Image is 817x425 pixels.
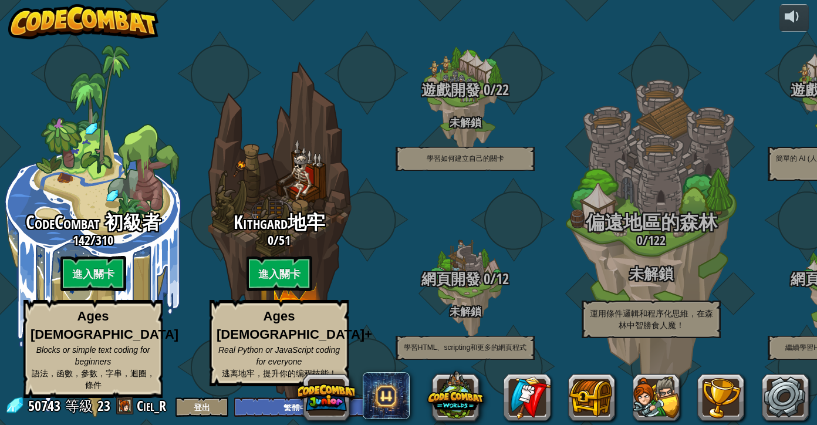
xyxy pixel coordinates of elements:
button: 調整音量 [779,4,809,32]
span: 23 [97,396,110,415]
span: 51 [279,231,291,249]
h3: / [372,271,558,287]
btn: 進入關卡 [247,256,312,291]
strong: Ages [DEMOGRAPHIC_DATA] [31,309,178,342]
a: Ciel_R [137,396,170,415]
img: CodeCombat - Learn how to code by playing a game [8,4,158,39]
span: 12 [496,269,509,289]
span: 50743 [28,396,64,415]
strong: Ages [DEMOGRAPHIC_DATA]+ [217,309,372,342]
span: Kithgard地牢 [234,210,325,235]
span: 逃离地牢，提升你的编程技能！ [222,369,337,378]
span: 0 [637,231,643,249]
span: 學習如何建立自己的關卡 [427,154,504,163]
span: 0 [480,269,490,289]
span: 122 [648,231,666,249]
h4: 未解鎖 [372,117,558,128]
h3: / [186,233,372,247]
h4: 未解鎖 [372,306,558,317]
span: 遊戲開發 [421,80,480,100]
div: Complete previous world to unlock [186,45,372,417]
span: CodeCombat 初級者 [26,210,161,235]
h3: / [558,233,744,247]
span: 310 [96,231,113,249]
span: 0 [268,231,274,249]
span: 0 [480,80,490,100]
span: 運用條件邏輯和程序化思維，在森林中智勝食人魔！ [590,309,713,330]
btn: 進入關卡 [60,256,126,291]
span: 語法，函數，參數，字串，迴圈，條件 [32,369,155,390]
button: 登出 [175,397,228,417]
span: Real Python or JavaScript coding for everyone [218,345,340,366]
span: 網頁開發 [421,269,480,289]
span: Blocks or simple text coding for beginners [36,345,150,366]
span: 22 [496,80,509,100]
span: 142 [73,231,90,249]
span: 學習HTML、scripting和更多的網頁程式 [404,343,526,352]
h3: / [372,82,558,98]
span: 偏遠地區的森林 [586,210,717,235]
h3: 未解鎖 [558,266,744,282]
span: 等級 [65,396,93,416]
